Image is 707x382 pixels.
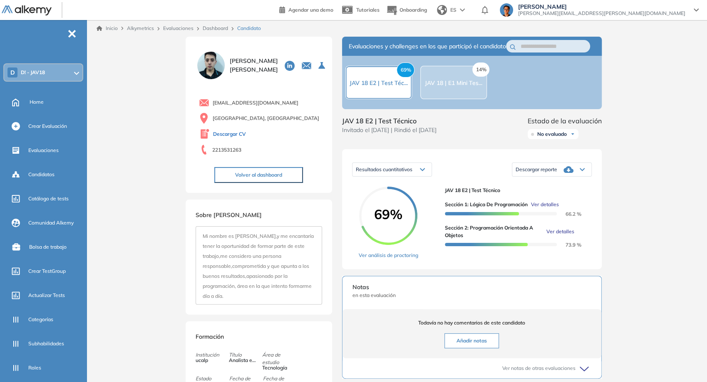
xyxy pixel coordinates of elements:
span: Invitado el [DATE] | Rindió el [DATE] [342,126,437,135]
span: Crear TestGroup [28,267,66,275]
span: [EMAIL_ADDRESS][DOMAIN_NAME] [213,99,298,107]
button: Volver al dashboard [214,167,303,183]
span: Tutoriales [356,7,380,13]
a: Inicio [97,25,118,32]
span: Descargar reporte [516,166,557,173]
span: Sobre [PERSON_NAME] [196,211,262,219]
span: Formación [196,333,224,340]
span: 73.9 % [556,242,581,248]
span: Alkymetrics [127,25,154,31]
span: Evaluaciones [28,147,59,154]
span: [PERSON_NAME] [518,3,685,10]
a: Dashboard [203,25,228,31]
span: 2213531263 [212,146,241,154]
img: Ícono de flecha [570,132,575,137]
span: Crear Evaluación [28,122,67,130]
img: world [437,5,447,15]
span: Ver detalles [531,201,559,208]
span: Ver detalles [546,228,574,235]
span: Ver notas de otras evaluaciones [502,365,576,372]
span: Evaluaciones y challenges en los que participó el candidato [349,42,506,51]
span: Institución [196,351,229,359]
span: [GEOGRAPHIC_DATA], [GEOGRAPHIC_DATA] [213,115,319,122]
a: Ver análisis de proctoring [359,252,418,259]
span: Comunidad Alkemy [28,219,74,227]
button: Añadir notas [444,333,499,348]
span: Estado de la evaluación [528,116,602,126]
span: Título [229,351,262,359]
span: Categorías [28,316,53,323]
span: Área de estudio [262,351,295,366]
span: Todavía no hay comentarios de este candidato [352,319,591,327]
span: [PERSON_NAME] [PERSON_NAME] [230,57,278,74]
span: Sección 2: Programación Orientada a Objetos [445,224,543,239]
span: Onboarding [399,7,427,13]
span: D [10,69,15,76]
span: Bolsa de trabajo [29,243,67,251]
span: Home [30,98,44,106]
span: Candidato [237,25,261,32]
span: Actualizar Tests [28,292,65,299]
span: ES [450,6,456,14]
a: Agendar una demo [279,4,333,14]
span: Agendar una demo [288,7,333,13]
span: Analista en Sistemas [229,357,257,364]
a: Descargar CV [213,130,246,138]
span: [PERSON_NAME][EMAIL_ADDRESS][PERSON_NAME][DOMAIN_NAME] [518,10,685,17]
span: JAV 18 | E1 Mini Tes... [425,79,482,87]
span: Catálogo de tests [28,195,69,202]
span: Subhabilidades [28,340,64,347]
button: Onboarding [386,1,427,19]
span: Sección 1: Lógica de Programación [445,201,528,208]
span: en esta evaluación [352,292,591,299]
img: Logo [2,5,52,16]
img: arrow [460,8,465,12]
span: 14% [472,62,489,77]
span: JAV 18 E2 | Test Técnico [445,187,585,194]
span: Roles [28,364,41,372]
span: 69% [397,62,414,77]
img: PROFILE_MENU_LOGO_USER [196,50,226,81]
span: 66.2 % [556,211,581,217]
button: Ver detalles [528,201,559,208]
span: JAV 18 E2 | Test Técnico [342,116,437,126]
span: Notas [352,283,591,292]
span: D! - JAV18 [21,69,45,76]
a: Evaluaciones [163,25,193,31]
span: Candidatos [28,171,55,178]
span: Tecnología [262,364,290,372]
span: JAV 18 E2 | Test Téc... [350,79,408,87]
span: ucalp [196,357,224,364]
button: Ver detalles [543,228,574,235]
span: No evaluado [537,131,567,137]
span: Resultados cuantitativos [356,166,412,172]
span: 69% [359,207,417,221]
span: Mi nombre es [PERSON_NAME],y me encantaría tener la oportunidad de formar parte de este trabajo,m... [203,233,314,299]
